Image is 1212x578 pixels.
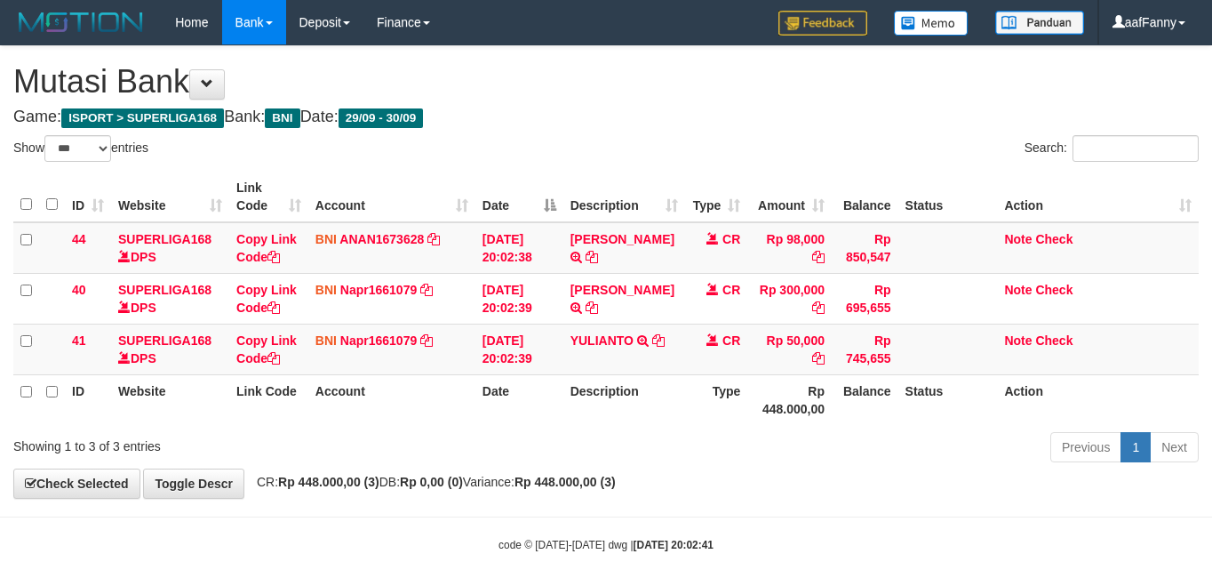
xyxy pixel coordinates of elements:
a: YULIANTO [570,333,634,348]
span: 40 [72,283,86,297]
strong: Rp 448.000,00 (3) [514,475,616,489]
a: [PERSON_NAME] [570,232,674,246]
td: DPS [111,324,229,374]
h1: Mutasi Bank [13,64,1199,100]
a: Copy Link Code [236,333,297,365]
th: Type [685,374,747,425]
th: Account [308,374,475,425]
th: ID [65,374,111,425]
a: Check [1035,283,1072,297]
a: Copy Napr1661079 to clipboard [420,283,433,297]
td: [DATE] 20:02:39 [475,273,563,324]
a: Copy Link Code [236,232,297,264]
label: Search: [1025,135,1199,162]
th: ID: activate to sort column ascending [65,172,111,222]
th: Status [898,374,998,425]
span: ISPORT > SUPERLIGA168 [61,108,224,128]
a: Previous [1050,432,1121,462]
h4: Game: Bank: Date: [13,108,1199,126]
a: Napr1661079 [340,333,417,348]
a: Next [1150,432,1199,462]
td: Rp 300,000 [747,273,832,324]
th: Link Code: activate to sort column ascending [229,172,308,222]
span: 41 [72,333,86,348]
th: Description: activate to sort column ascending [563,172,686,222]
strong: Rp 448.000,00 (3) [278,475,379,489]
th: Date: activate to sort column descending [475,172,563,222]
span: BNI [315,333,337,348]
input: Search: [1072,135,1199,162]
td: DPS [111,273,229,324]
a: Note [1004,283,1032,297]
a: Copy Rp 50,000 to clipboard [812,351,825,365]
th: Date [475,374,563,425]
span: CR [722,333,740,348]
img: Feedback.jpg [778,11,867,36]
a: Check [1035,333,1072,348]
td: Rp 695,655 [832,273,898,324]
a: 1 [1120,432,1151,462]
div: Showing 1 to 3 of 3 entries [13,430,491,455]
th: Website [111,374,229,425]
a: Check Selected [13,469,140,499]
img: panduan.png [995,11,1084,35]
a: Copy Napr1661079 to clipboard [420,333,433,348]
a: Copy Rp 98,000 to clipboard [812,250,825,264]
th: Action: activate to sort column ascending [997,172,1199,222]
a: SUPERLIGA168 [118,283,211,297]
th: Description [563,374,686,425]
td: Rp 50,000 [747,324,832,374]
td: [DATE] 20:02:38 [475,222,563,274]
td: Rp 850,547 [832,222,898,274]
span: CR [722,232,740,246]
th: Type: activate to sort column ascending [685,172,747,222]
a: [PERSON_NAME] [570,283,674,297]
a: Copy ANAN1673628 to clipboard [427,232,440,246]
th: Balance [832,172,898,222]
span: BNI [315,232,337,246]
a: SUPERLIGA168 [118,232,211,246]
a: SUPERLIGA168 [118,333,211,348]
th: Amount: activate to sort column ascending [747,172,832,222]
a: Copy YULIANTO to clipboard [652,333,665,348]
select: Showentries [44,135,111,162]
th: Status [898,172,998,222]
td: DPS [111,222,229,274]
span: 29/09 - 30/09 [339,108,424,128]
td: Rp 745,655 [832,324,898,374]
a: Copy Link Code [236,283,297,315]
th: Rp 448.000,00 [747,374,832,425]
a: Note [1004,333,1032,348]
span: 44 [72,232,86,246]
a: Copy ARIF WICAKSONO to clipboard [586,250,598,264]
span: CR: DB: Variance: [248,475,616,489]
a: Copy Rp 300,000 to clipboard [812,301,825,315]
td: [DATE] 20:02:39 [475,324,563,374]
img: Button%20Memo.svg [894,11,969,36]
strong: Rp 0,00 (0) [400,475,463,489]
span: BNI [265,108,299,128]
strong: [DATE] 20:02:41 [634,539,714,551]
span: BNI [315,283,337,297]
a: Napr1661079 [340,283,417,297]
a: Check [1035,232,1072,246]
th: Balance [832,374,898,425]
a: Note [1004,232,1032,246]
th: Link Code [229,374,308,425]
th: Action [997,374,1199,425]
th: Account: activate to sort column ascending [308,172,475,222]
img: MOTION_logo.png [13,9,148,36]
label: Show entries [13,135,148,162]
small: code © [DATE]-[DATE] dwg | [498,539,714,551]
a: Toggle Descr [143,469,244,499]
td: Rp 98,000 [747,222,832,274]
a: ANAN1673628 [339,232,424,246]
a: Copy RAMDHAN ABDULLAH to clipboard [586,301,598,315]
th: Website: activate to sort column ascending [111,172,229,222]
span: CR [722,283,740,297]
